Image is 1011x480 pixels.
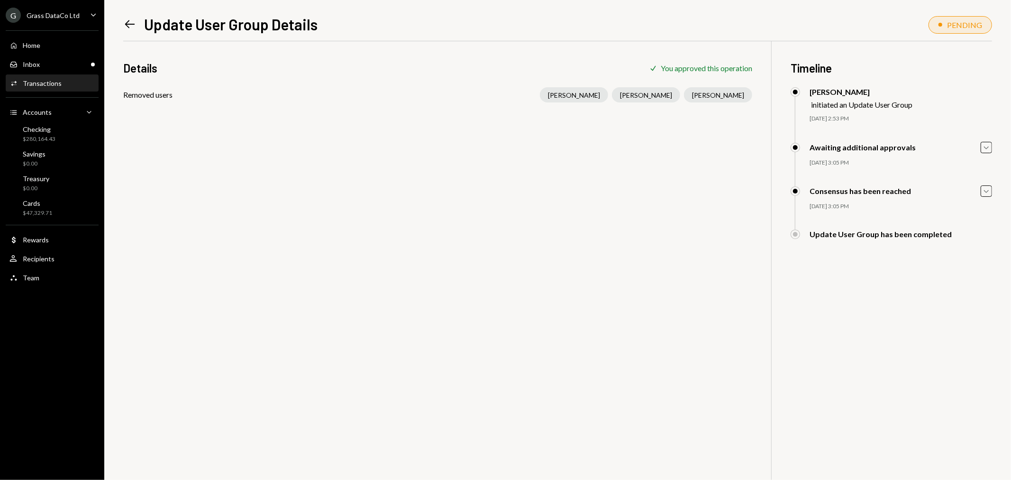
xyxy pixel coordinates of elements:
a: Team [6,269,99,286]
a: Transactions [6,74,99,92]
div: Inbox [23,60,40,68]
div: Savings [23,150,46,158]
div: Home [23,41,40,49]
div: [PERSON_NAME] [612,87,680,102]
div: [PERSON_NAME] [684,87,752,102]
a: Cards$47,329.71 [6,196,99,219]
div: Grass DataCo Ltd [27,11,80,19]
h3: Timeline [791,60,992,76]
div: Treasury [23,175,49,183]
div: Accounts [23,108,52,116]
a: Inbox [6,55,99,73]
div: [PERSON_NAME] [810,87,912,96]
div: You approved this operation [661,64,752,73]
div: PENDING [947,20,982,29]
div: [DATE] 2:53 PM [810,115,992,123]
div: Consensus has been reached [810,186,911,195]
div: [PERSON_NAME] [540,87,608,102]
div: Awaiting additional approvals [810,143,916,152]
div: Removed users [123,89,173,101]
a: Treasury$0.00 [6,172,99,194]
div: Rewards [23,236,49,244]
a: Savings$0.00 [6,147,99,170]
div: [DATE] 3:05 PM [810,159,992,167]
div: $0.00 [23,160,46,168]
div: Team [23,274,39,282]
h1: Update User Group Details [144,15,318,34]
h3: Details [123,60,157,76]
div: $47,329.71 [23,209,52,217]
div: initiated an Update User Group [811,100,912,109]
a: Rewards [6,231,99,248]
div: Transactions [23,79,62,87]
a: Checking$280,164.43 [6,122,99,145]
div: [DATE] 3:05 PM [810,203,992,211]
a: Recipients [6,250,99,267]
div: $0.00 [23,185,49,193]
div: $280,164.43 [23,135,55,143]
div: Recipients [23,255,55,263]
div: Checking [23,125,55,133]
a: Accounts [6,103,99,120]
div: G [6,8,21,23]
div: Cards [23,199,52,207]
a: Home [6,37,99,54]
div: Update User Group has been completed [810,230,952,239]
